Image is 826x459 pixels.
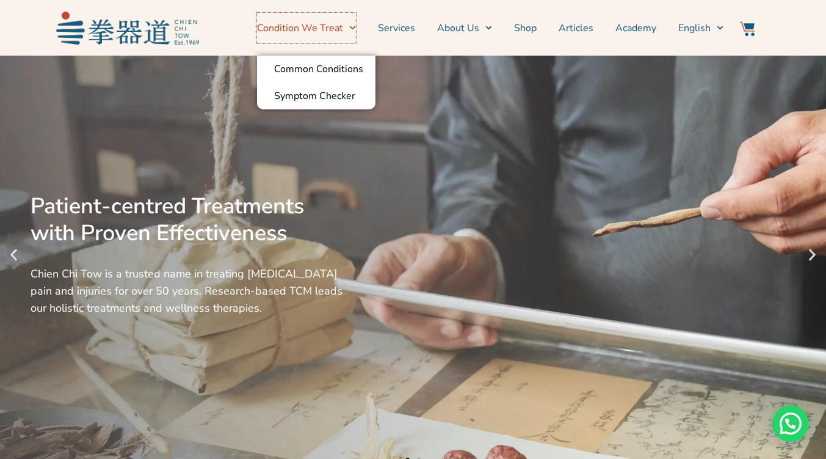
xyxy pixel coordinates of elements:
div: Chien Chi Tow is a trusted name in treating [MEDICAL_DATA] pain and injuries for over 50 years. R... [31,265,344,317]
img: Website Icon-03 [740,21,755,36]
a: Common Conditions [257,56,375,83]
a: English [678,13,723,43]
div: Patient-centred Treatments with Proven Effectiveness [31,193,344,247]
a: Symptom Checker [257,83,375,109]
a: Condition We Treat [257,13,356,43]
a: Shop [514,13,537,43]
span: English [678,21,711,35]
a: Services [378,13,415,43]
nav: Menu [205,13,724,43]
ul: Condition We Treat [257,56,375,109]
a: About Us [437,13,492,43]
a: Articles [559,13,593,43]
div: Next slide [805,248,820,263]
a: Academy [615,13,656,43]
div: Previous slide [6,248,21,263]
